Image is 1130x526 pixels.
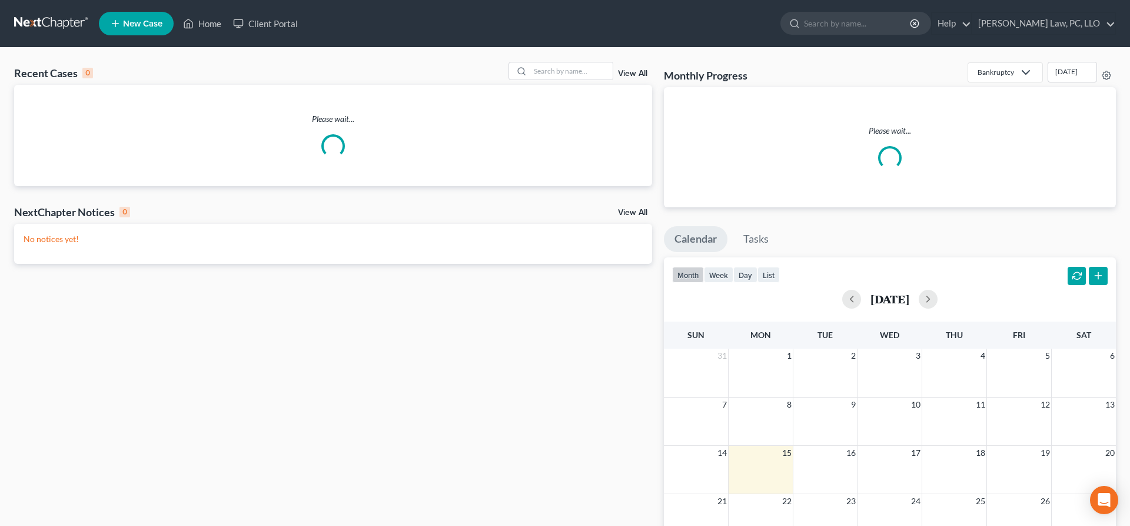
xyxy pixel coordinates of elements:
[14,66,93,80] div: Recent Cases
[716,446,728,460] span: 14
[664,68,747,82] h3: Monthly Progress
[975,446,986,460] span: 18
[1039,398,1051,412] span: 12
[716,494,728,508] span: 21
[721,398,728,412] span: 7
[177,13,227,34] a: Home
[14,205,130,219] div: NextChapter Notices
[716,349,728,363] span: 31
[786,398,793,412] span: 8
[845,446,857,460] span: 16
[757,267,780,283] button: list
[664,226,727,252] a: Calendar
[1039,446,1051,460] span: 19
[1090,486,1118,514] div: Open Intercom Messenger
[733,226,779,252] a: Tasks
[781,494,793,508] span: 22
[850,349,857,363] span: 2
[82,68,93,78] div: 0
[850,398,857,412] span: 9
[618,70,647,78] a: View All
[704,267,733,283] button: week
[972,13,1115,34] a: [PERSON_NAME] Law, PC, LLO
[979,349,986,363] span: 4
[781,446,793,460] span: 15
[1076,330,1091,340] span: Sat
[1104,446,1116,460] span: 20
[14,113,652,125] p: Please wait...
[1044,349,1051,363] span: 5
[24,233,643,245] p: No notices yet!
[817,330,833,340] span: Tue
[227,13,304,34] a: Client Portal
[1104,398,1116,412] span: 13
[932,13,971,34] a: Help
[804,12,912,34] input: Search by name...
[119,207,130,217] div: 0
[880,330,899,340] span: Wed
[910,446,922,460] span: 17
[1013,330,1025,340] span: Fri
[946,330,963,340] span: Thu
[975,494,986,508] span: 25
[123,19,162,28] span: New Case
[786,349,793,363] span: 1
[910,398,922,412] span: 10
[978,67,1014,77] div: Bankruptcy
[870,293,909,305] h2: [DATE]
[733,267,757,283] button: day
[845,494,857,508] span: 23
[750,330,771,340] span: Mon
[975,398,986,412] span: 11
[687,330,704,340] span: Sun
[910,494,922,508] span: 24
[618,209,647,217] a: View All
[673,125,1106,137] p: Please wait...
[915,349,922,363] span: 3
[530,62,613,80] input: Search by name...
[1109,349,1116,363] span: 6
[672,267,704,283] button: month
[1039,494,1051,508] span: 26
